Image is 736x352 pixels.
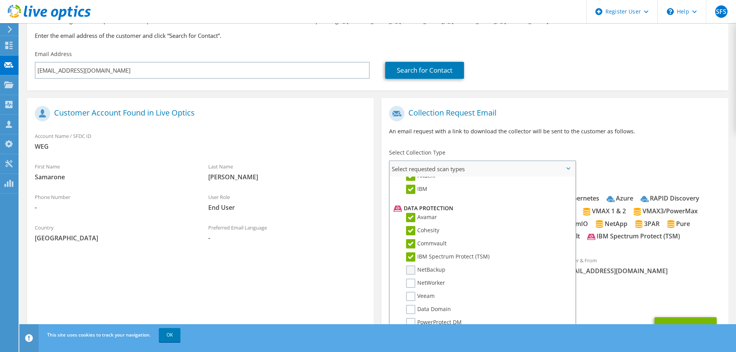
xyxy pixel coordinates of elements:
div: To [381,252,555,279]
h1: Collection Request Email [389,106,716,121]
label: Email Address [35,50,72,58]
span: Select requested scan types [390,161,575,177]
label: PowerProtect DM [406,318,462,327]
div: VMAX 1 & 2 [583,207,626,216]
a: Search for Contact [385,62,464,79]
span: SFS [715,5,728,18]
span: End User [208,203,366,212]
li: Data Protection [392,204,571,213]
span: [GEOGRAPHIC_DATA] [35,234,193,242]
div: Country [27,219,201,246]
div: Pure [667,219,690,228]
span: - [208,234,366,242]
span: WEG [35,142,366,151]
div: Last Name [201,158,374,185]
label: NetBackup [406,265,445,275]
span: This site uses cookies to track your navigation. [47,332,151,338]
p: An email request with a link to download the collector will be sent to the customer as follows. [389,127,720,136]
label: NetWorker [406,279,445,288]
label: IBM Spectrum Protect (TSM) [406,252,490,262]
label: Cohesity [406,226,439,235]
div: 3PAR [635,219,660,228]
div: User Role [201,189,374,216]
span: Samarone [35,173,193,181]
div: Preferred Email Language [201,219,374,246]
div: Phone Number [27,189,201,216]
div: First Name [27,158,201,185]
div: Requested Collections [381,180,728,248]
h1: Customer Account Found in Live Optics [35,106,362,121]
span: - [35,203,193,212]
label: Commvault [406,239,447,248]
div: IBM Spectrum Protect (TSM) [587,232,680,241]
span: [EMAIL_ADDRESS][DOMAIN_NAME] [563,267,721,275]
div: CC & Reply To [381,283,728,309]
h3: Enter the email address of the customer and click “Search for Contact”. [35,31,721,40]
label: Avamar [406,213,437,222]
a: OK [159,328,180,342]
div: Account Name / SFDC ID [27,128,374,155]
span: [PERSON_NAME] [208,173,366,181]
div: VMAX3/PowerMax [633,207,698,216]
div: Kubernetes [556,194,599,203]
div: Azure [607,194,633,203]
label: Data Domain [406,305,451,314]
label: Veeam [406,292,435,301]
label: IBM [406,185,427,194]
svg: \n [667,8,674,15]
div: NetApp [595,219,627,228]
label: Select Collection Type [389,149,445,156]
button: Send Request [654,317,717,338]
div: RAPID Discovery [641,194,699,203]
div: Sender & From [555,252,728,279]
